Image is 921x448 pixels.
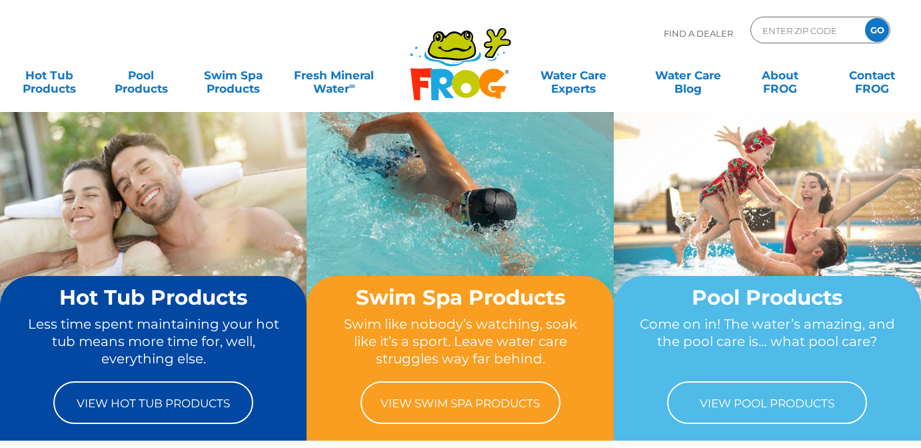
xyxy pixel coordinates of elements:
[865,18,889,42] input: GO
[761,21,851,40] input: Zip Code Form
[614,111,921,341] img: home-banner-pool-short
[652,62,724,89] a: Water CareBlog
[25,315,282,368] p: Less time spent maintaining your hot tub means more time for, well, everything else.
[197,62,269,89] a: Swim SpaProducts
[515,62,631,89] a: Water CareExperts
[13,62,85,89] a: Hot TubProducts
[289,62,379,89] a: Fresh MineralWater∞
[53,381,253,424] a: View Hot Tub Products
[332,315,588,368] p: Swim like nobody’s watching, soak like it’s a sport. Leave water care struggles way far behind.
[744,62,816,89] a: AboutFROG
[639,286,896,309] h2: Pool Products
[332,286,588,309] h2: Swim Spa Products
[361,381,560,424] a: View Swim Spa Products
[667,381,867,424] a: View Pool Products
[25,286,282,309] h2: Hot Tub Products
[307,111,614,341] img: home-banner-swim-spa-short
[105,62,177,89] a: PoolProducts
[349,81,355,91] sup: ∞
[664,17,733,50] p: Find A Dealer
[639,315,896,368] p: Come on in! The water’s amazing, and the pool care is… what pool care?
[836,62,908,89] a: ContactFROG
